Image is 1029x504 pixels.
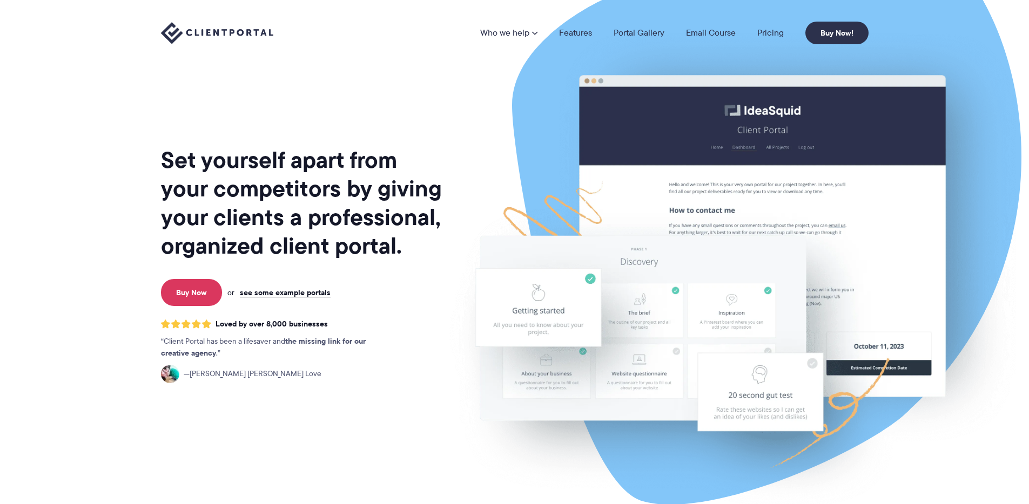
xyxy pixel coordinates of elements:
strong: the missing link for our creative agency [161,335,366,359]
span: or [227,288,234,297]
a: Buy Now [161,279,222,306]
a: Who we help [480,29,537,37]
a: Email Course [686,29,736,37]
span: Loved by over 8,000 businesses [216,319,328,329]
a: see some example portals [240,288,331,297]
a: Buy Now! [805,22,869,44]
a: Features [559,29,592,37]
a: Pricing [757,29,784,37]
span: [PERSON_NAME] [PERSON_NAME] Love [184,368,321,380]
h1: Set yourself apart from your competitors by giving your clients a professional, organized client ... [161,146,444,260]
a: Portal Gallery [614,29,664,37]
p: Client Portal has been a lifesaver and . [161,336,388,359]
